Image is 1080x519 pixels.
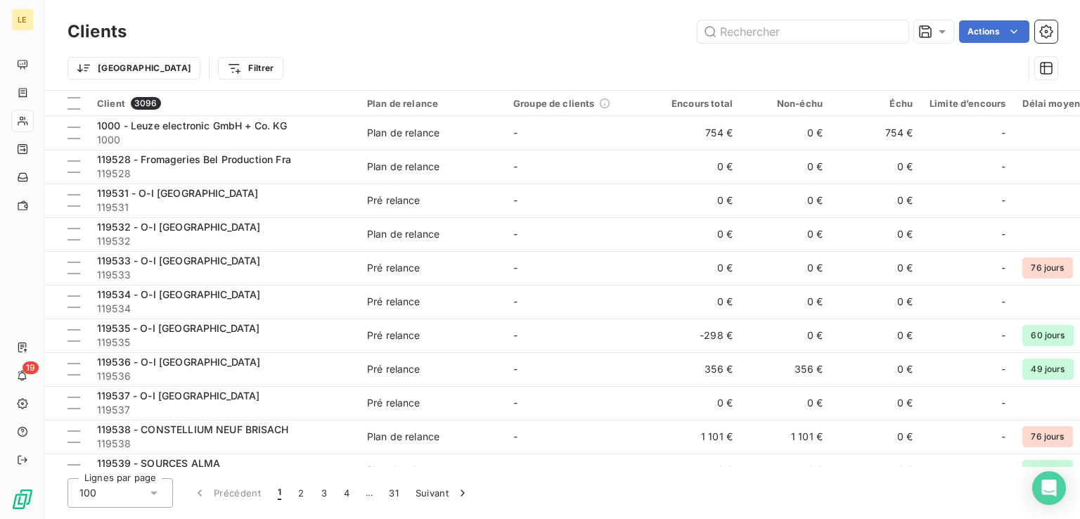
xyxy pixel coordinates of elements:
[97,403,350,417] span: 119537
[741,386,831,420] td: 0 €
[1001,463,1005,478] span: -
[218,57,283,79] button: Filtrer
[22,361,39,374] span: 19
[97,234,350,248] span: 119532
[367,328,420,342] div: Pré relance
[131,97,161,110] span: 3096
[831,217,921,251] td: 0 €
[513,329,517,341] span: -
[79,486,96,500] span: 100
[1001,328,1005,342] span: -
[367,261,420,275] div: Pré relance
[278,486,281,500] span: 1
[1022,359,1073,380] span: 49 jours
[831,251,921,285] td: 0 €
[1001,430,1005,444] span: -
[750,98,823,109] div: Non-échu
[367,193,420,207] div: Pré relance
[1001,160,1005,174] span: -
[513,397,517,409] span: -
[831,150,921,184] td: 0 €
[407,478,478,508] button: Suivant
[651,319,741,352] td: -298 €
[1022,325,1073,346] span: 60 jours
[651,217,741,251] td: 0 €
[959,20,1029,43] button: Actions
[651,352,741,386] td: 356 €
[651,454,741,487] td: 0 €
[367,362,420,376] div: Pré relance
[741,420,831,454] td: 1 101 €
[651,420,741,454] td: 1 101 €
[367,126,439,140] div: Plan de relance
[741,319,831,352] td: 0 €
[367,227,439,241] div: Plan de relance
[67,19,127,44] h3: Clients
[513,160,517,172] span: -
[97,187,259,199] span: 119531 - O-I [GEOGRAPHIC_DATA]
[97,167,350,181] span: 119528
[358,482,380,504] span: …
[840,98,913,109] div: Échu
[831,319,921,352] td: 0 €
[97,302,350,316] span: 119534
[513,98,595,109] span: Groupe de clients
[513,295,517,307] span: -
[97,98,125,109] span: Client
[97,390,260,402] span: 119537 - O-I [GEOGRAPHIC_DATA]
[97,200,350,214] span: 119531
[367,430,439,444] div: Plan de relance
[741,217,831,251] td: 0 €
[97,221,261,233] span: 119532 - O-I [GEOGRAPHIC_DATA]
[367,396,420,410] div: Pré relance
[97,437,350,451] span: 119538
[831,352,921,386] td: 0 €
[335,478,358,508] button: 4
[1001,126,1005,140] span: -
[1001,362,1005,376] span: -
[97,356,261,368] span: 119536 - O-I [GEOGRAPHIC_DATA]
[930,98,1005,109] div: Limite d’encours
[741,116,831,150] td: 0 €
[97,133,350,147] span: 1000
[513,363,517,375] span: -
[1001,227,1005,241] span: -
[97,335,350,350] span: 119535
[831,454,921,487] td: 0 €
[1001,396,1005,410] span: -
[11,8,34,31] div: LE
[697,20,908,43] input: Rechercher
[11,488,34,511] img: Logo LeanPay
[831,184,921,217] td: 0 €
[741,352,831,386] td: 356 €
[184,478,269,508] button: Précédent
[741,285,831,319] td: 0 €
[513,228,517,240] span: -
[367,98,496,109] div: Plan de relance
[741,454,831,487] td: 0 €
[97,255,261,267] span: 119533 - O-I [GEOGRAPHIC_DATA]
[651,116,741,150] td: 754 €
[1001,295,1005,309] span: -
[513,127,517,139] span: -
[741,184,831,217] td: 0 €
[367,295,420,309] div: Pré relance
[831,116,921,150] td: 754 €
[97,423,288,435] span: 119538 - CONSTELLIUM NEUF BRISACH
[651,150,741,184] td: 0 €
[831,285,921,319] td: 0 €
[1022,257,1072,278] span: 76 jours
[1001,261,1005,275] span: -
[67,57,200,79] button: [GEOGRAPHIC_DATA]
[367,463,439,478] div: Plan de relance
[1022,460,1072,481] span: 53 jours
[97,322,260,334] span: 119535 - O-I [GEOGRAPHIC_DATA]
[1032,471,1066,505] div: Open Intercom Messenger
[97,153,291,165] span: 119528 - Fromageries Bel Production Fra
[97,120,288,132] span: 1000 - Leuze electronic GmbH + Co. KG
[97,288,261,300] span: 119534 - O-I [GEOGRAPHIC_DATA]
[741,251,831,285] td: 0 €
[313,478,335,508] button: 3
[269,478,290,508] button: 1
[513,262,517,274] span: -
